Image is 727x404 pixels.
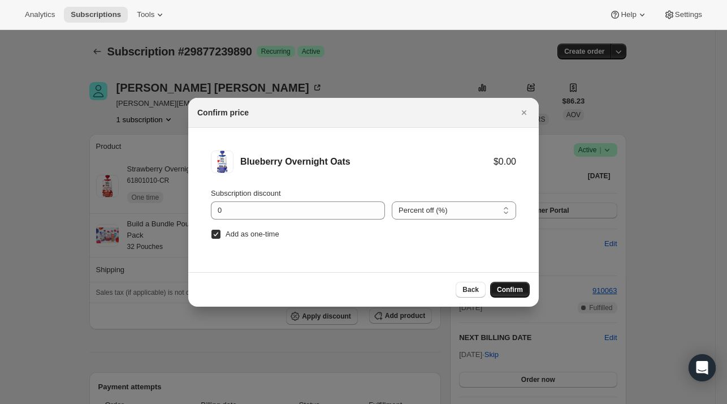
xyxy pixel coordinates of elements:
button: Back [456,282,486,298]
button: Help [603,7,654,23]
span: Subscription discount [211,189,281,197]
img: Blueberry Overnight Oats [211,151,233,173]
h2: Confirm price [197,107,249,118]
span: Tools [137,10,154,19]
div: Open Intercom Messenger [689,354,716,381]
button: Confirm [490,282,530,298]
button: Analytics [18,7,62,23]
span: Settings [675,10,702,19]
span: Help [621,10,636,19]
button: Close [516,105,532,121]
span: Confirm [497,285,523,294]
div: $0.00 [494,156,516,167]
button: Settings [657,7,709,23]
button: Tools [130,7,172,23]
span: Analytics [25,10,55,19]
span: Subscriptions [71,10,121,19]
button: Subscriptions [64,7,128,23]
span: Add as one-time [226,230,279,238]
span: Back [462,285,479,294]
div: Blueberry Overnight Oats [240,156,494,167]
